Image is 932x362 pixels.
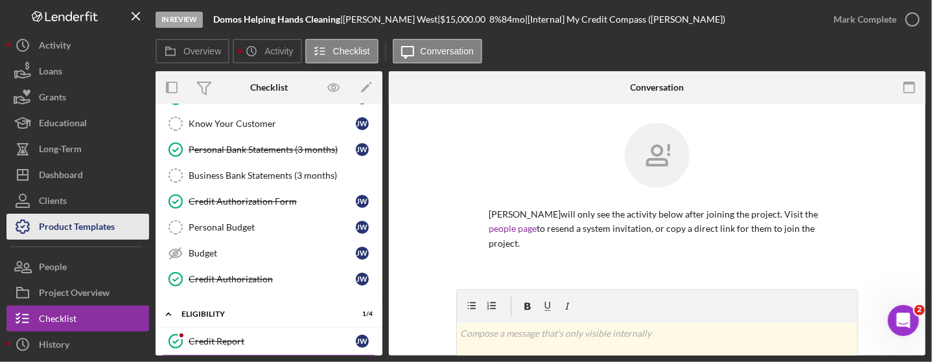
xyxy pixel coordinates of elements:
[6,136,149,162] button: Long-Term
[305,39,379,63] button: Checklist
[162,188,376,214] a: Credit Authorization FormJW
[356,273,369,286] div: J W
[189,336,356,346] div: Credit Report
[189,119,356,129] div: Know Your Customer
[6,254,149,280] button: People
[39,136,82,165] div: Long-Term
[525,14,725,25] div: | [Internal] My Credit Compass ([PERSON_NAME])
[39,188,67,217] div: Clients
[489,223,537,234] a: people page
[162,240,376,266] a: BudgetJW
[156,12,203,28] div: In Review
[250,82,288,93] div: Checklist
[489,14,502,25] div: 8 %
[181,310,340,318] div: ELIGIBILITY
[6,162,149,188] button: Dashboard
[821,6,926,32] button: Mark Complete
[356,195,369,208] div: J W
[189,222,356,232] div: Personal Budget
[421,46,474,56] label: Conversation
[6,110,149,136] button: Educational
[6,32,149,58] button: Activity
[189,248,356,258] div: Budget
[213,14,340,25] b: Domos Helping Hands Cleaning
[39,214,115,243] div: Product Templates
[39,254,67,283] div: People
[264,46,293,56] label: Activity
[6,214,149,240] button: Product Templates
[183,46,221,56] label: Overview
[502,14,525,25] div: 84 mo
[189,144,356,155] div: Personal Bank Statements (3 months)
[6,332,149,357] button: History
[888,305,919,336] iframe: Intercom live chat
[39,332,69,361] div: History
[489,207,826,251] p: [PERSON_NAME] will only see the activity below after joining the project. Visit the to resend a s...
[39,32,71,62] div: Activity
[189,196,356,207] div: Credit Authorization Form
[162,328,376,354] a: Credit ReportJW
[189,170,375,181] div: Business Bank Statements (3 months)
[6,84,149,110] button: Grants
[162,111,376,137] a: Know Your CustomerJW
[162,85,376,111] a: JW
[39,110,87,139] div: Educational
[162,214,376,240] a: Personal BudgetJW
[833,6,896,32] div: Mark Complete
[39,162,83,191] div: Dashboard
[440,14,489,25] div: $15,000.00
[162,137,376,163] a: Personal Bank Statements (3 months)JW
[39,306,76,335] div: Checklist
[39,280,110,309] div: Project Overview
[631,82,684,93] div: Conversation
[39,84,66,113] div: Grants
[915,305,925,315] span: 2
[356,143,369,156] div: J W
[356,117,369,130] div: J W
[356,335,369,348] div: J W
[356,221,369,234] div: J W
[162,266,376,292] a: Credit AuthorizationJW
[233,39,301,63] button: Activity
[213,14,343,25] div: |
[6,280,149,306] button: Project Overview
[156,39,229,63] button: Overview
[39,58,62,87] div: Loans
[393,39,483,63] button: Conversation
[162,163,376,188] a: Business Bank Statements (3 months)
[6,58,149,84] button: Loans
[343,14,440,25] div: [PERSON_NAME] West |
[6,306,149,332] button: Checklist
[333,46,370,56] label: Checklist
[6,188,149,214] button: Clients
[189,274,356,284] div: Credit Authorization
[356,247,369,260] div: J W
[349,310,373,318] div: 1 / 4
